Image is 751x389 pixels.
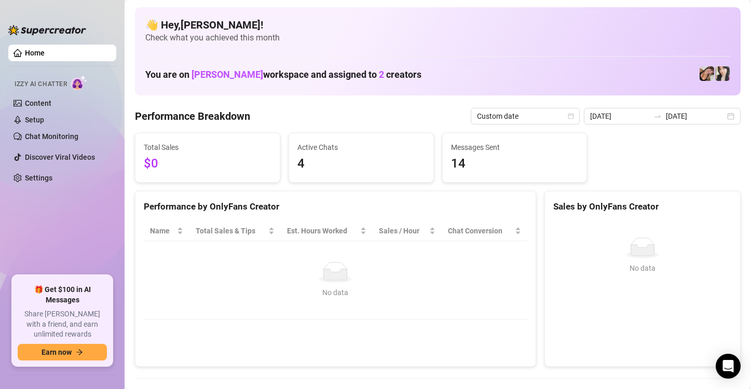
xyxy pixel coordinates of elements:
[25,132,78,141] a: Chat Monitoring
[154,287,517,298] div: No data
[653,112,662,120] span: to
[297,154,425,174] span: 4
[451,154,579,174] span: 14
[287,225,358,237] div: Est. Hours Worked
[448,225,512,237] span: Chat Conversion
[477,108,574,124] span: Custom date
[379,225,428,237] span: Sales / Hour
[25,99,51,107] a: Content
[144,154,271,174] span: $0
[379,69,384,80] span: 2
[145,69,421,80] h1: You are on workspace and assigned to creators
[25,174,52,182] a: Settings
[557,262,728,274] div: No data
[18,285,107,305] span: 🎁 Get $100 in AI Messages
[716,354,741,379] div: Open Intercom Messenger
[150,225,175,237] span: Name
[71,75,87,90] img: AI Chatter
[42,348,72,356] span: Earn now
[18,344,107,360] button: Earn nowarrow-right
[18,309,107,340] span: Share [PERSON_NAME] with a friend, and earn unlimited rewards
[192,69,263,80] span: [PERSON_NAME]
[25,116,44,124] a: Setup
[373,221,442,241] th: Sales / Hour
[715,66,730,81] img: Christina
[145,18,730,32] h4: 👋 Hey, [PERSON_NAME] !
[700,66,714,81] img: Christina
[451,142,579,153] span: Messages Sent
[145,32,730,44] span: Check what you achieved this month
[8,25,86,35] img: logo-BBDzfeDw.svg
[144,142,271,153] span: Total Sales
[297,142,425,153] span: Active Chats
[666,110,725,122] input: End date
[590,110,649,122] input: Start date
[144,200,527,214] div: Performance by OnlyFans Creator
[25,49,45,57] a: Home
[135,109,250,123] h4: Performance Breakdown
[189,221,281,241] th: Total Sales & Tips
[76,349,83,356] span: arrow-right
[553,200,732,214] div: Sales by OnlyFans Creator
[196,225,266,237] span: Total Sales & Tips
[25,153,95,161] a: Discover Viral Videos
[653,112,662,120] span: swap-right
[15,79,67,89] span: Izzy AI Chatter
[568,113,574,119] span: calendar
[442,221,527,241] th: Chat Conversion
[144,221,189,241] th: Name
